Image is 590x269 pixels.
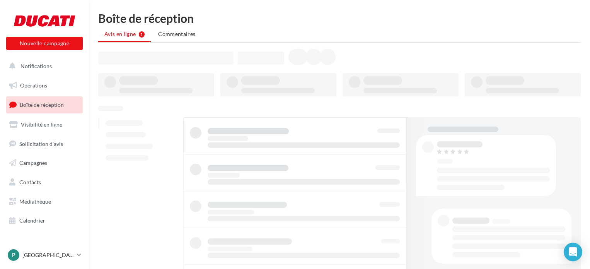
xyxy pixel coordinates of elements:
[98,12,581,24] div: Boîte de réception
[5,194,84,210] a: Médiathèque
[5,212,84,229] a: Calendrier
[20,82,47,89] span: Opérations
[20,101,64,108] span: Boîte de réception
[19,198,51,205] span: Médiathèque
[19,217,45,224] span: Calendrier
[6,248,83,262] a: P [GEOGRAPHIC_DATA]
[5,136,84,152] a: Sollicitation d'avis
[564,243,582,261] div: Open Intercom Messenger
[6,37,83,50] button: Nouvelle campagne
[5,174,84,190] a: Contacts
[5,155,84,171] a: Campagnes
[5,77,84,94] a: Opérations
[5,117,84,133] a: Visibilité en ligne
[19,179,41,185] span: Contacts
[19,140,63,147] span: Sollicitation d'avis
[19,159,47,166] span: Campagnes
[20,63,52,69] span: Notifications
[22,251,74,259] p: [GEOGRAPHIC_DATA]
[5,58,81,74] button: Notifications
[5,96,84,113] a: Boîte de réception
[12,251,15,259] span: P
[21,121,62,128] span: Visibilité en ligne
[158,31,195,37] span: Commentaires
